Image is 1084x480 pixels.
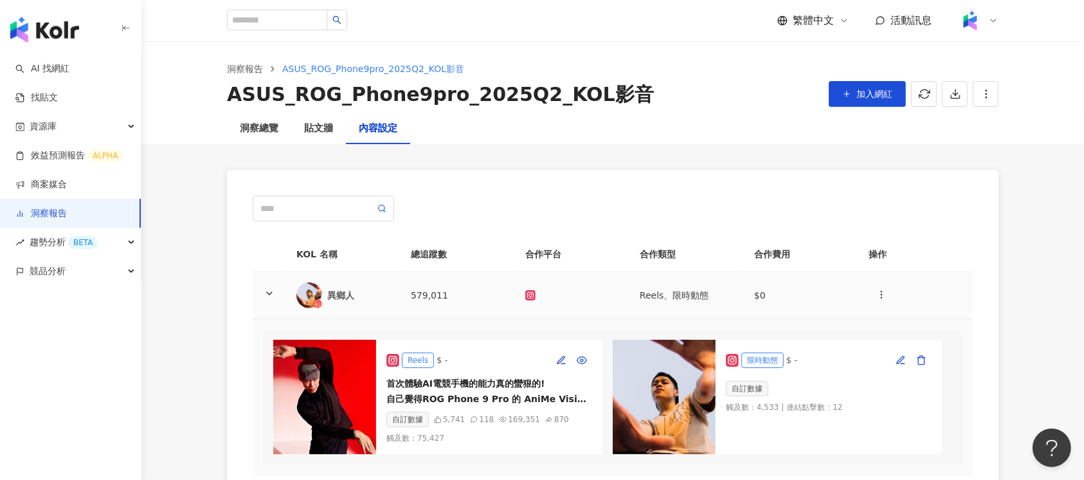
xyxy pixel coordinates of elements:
[15,91,58,104] a: 找貼文
[781,402,784,413] span: |
[1033,429,1071,467] iframe: Help Scout Beacon - Open
[479,414,494,425] div: 118
[629,272,744,319] td: Reels、限時動態
[304,121,333,136] div: 貼文牆
[30,228,98,257] span: 趨勢分析
[858,237,973,272] th: 操作
[30,112,57,141] span: 資源庫
[401,272,515,319] td: 579,011
[629,237,744,272] th: 合作類型
[30,257,66,286] span: 競品分析
[286,237,401,272] th: KOL 名稱
[402,353,434,368] div: Reels
[15,238,24,247] span: rise
[296,282,322,308] img: KOL Avatar
[829,81,906,107] button: 加入網紅
[437,354,447,367] div: $ -
[508,414,540,425] div: 169,351
[386,376,592,407] div: 首次體驗AI電競手機的能力真的蠻狠的! 自己覺得ROG Phone 9 Pro 的 AniMe Vision 顯示器是一大亮點，不管是喜歡潮酷風格或是低調質感的朋友，一鍵切換屬於自己的手機背蓋，...
[15,207,67,220] a: 洞察報告
[726,402,843,413] div: 觸及數 ： 4,533 連結點擊數 ： 12
[856,89,892,99] span: 加入網紅
[332,15,341,24] span: search
[386,432,444,444] div: 觸及數 ： 75,427
[68,236,98,249] div: BETA
[786,354,797,367] div: $ -
[10,17,79,42] img: logo
[613,340,716,454] img: post-image
[726,381,768,396] div: 自訂數據
[744,272,858,319] td: $0
[744,237,858,272] th: 合作費用
[401,237,515,272] th: 總追蹤數
[224,62,266,76] a: 洞察報告
[15,178,67,191] a: 商案媒合
[282,64,464,74] span: ASUS_ROG_Phone9pro_2025Q2_KOL影音
[515,237,629,272] th: 合作平台
[741,353,784,368] div: 限時動態
[15,149,123,162] a: 效益預測報告ALPHA
[793,14,834,28] span: 繁體中文
[327,289,390,302] div: 異鄉人
[443,414,465,425] div: 5,741
[386,412,429,427] div: 自訂數據
[227,81,654,108] div: ASUS_ROG_Phone9pro_2025Q2_KOL影音
[958,8,982,33] img: Kolr%20app%20icon%20%281%29.png
[15,62,69,75] a: searchAI 找網紅
[554,414,569,425] div: 870
[359,121,397,136] div: 內容設定
[890,14,932,26] span: 活動訊息
[273,340,376,454] img: post-image
[240,121,278,136] div: 洞察總覽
